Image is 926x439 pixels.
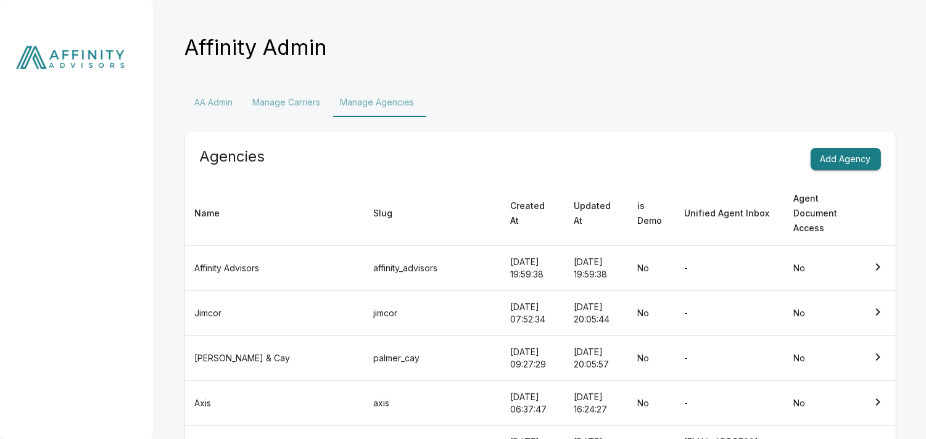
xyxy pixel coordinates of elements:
[564,181,627,246] th: Updated At
[200,147,265,166] h5: Agencies
[627,181,674,246] th: is Demo
[185,336,364,381] td: [PERSON_NAME] & Cay
[185,35,328,60] h4: Affinity Admin
[364,246,501,291] td: affinity_advisors
[627,336,674,381] td: No
[564,291,627,336] td: [DATE] 20:05:44
[783,381,861,426] td: No
[564,336,627,381] td: [DATE] 20:05:57
[364,336,501,381] td: palmer_cay
[627,246,674,291] td: No
[783,246,861,291] td: No
[783,181,861,246] th: Agent Document Access
[674,181,783,246] th: Unified Agent Inbox
[364,291,501,336] td: jimcor
[627,291,674,336] td: No
[674,336,783,381] td: -
[674,381,783,426] td: -
[501,291,564,336] td: [DATE] 07:52:34
[185,88,896,117] div: Settings Tabs
[501,381,564,426] td: [DATE] 06:37:47
[564,246,627,291] td: [DATE] 19:59:38
[243,88,331,117] button: Manage Carriers
[185,381,364,426] td: Axis
[185,291,364,336] td: Jimcor
[331,88,424,117] button: Manage Agencies
[564,381,627,426] td: [DATE] 16:24:27
[674,246,783,291] td: -
[811,148,881,171] button: Add Agency
[501,181,564,246] th: Created At
[364,381,501,426] td: axis
[185,88,243,117] button: AA Admin
[674,291,783,336] td: -
[185,181,364,246] th: Name
[783,291,861,336] td: No
[501,336,564,381] td: [DATE] 09:27:29
[783,336,861,381] td: No
[185,246,364,291] td: Affinity Advisors
[627,381,674,426] td: No
[501,246,564,291] td: [DATE] 19:59:38
[364,181,501,246] th: Slug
